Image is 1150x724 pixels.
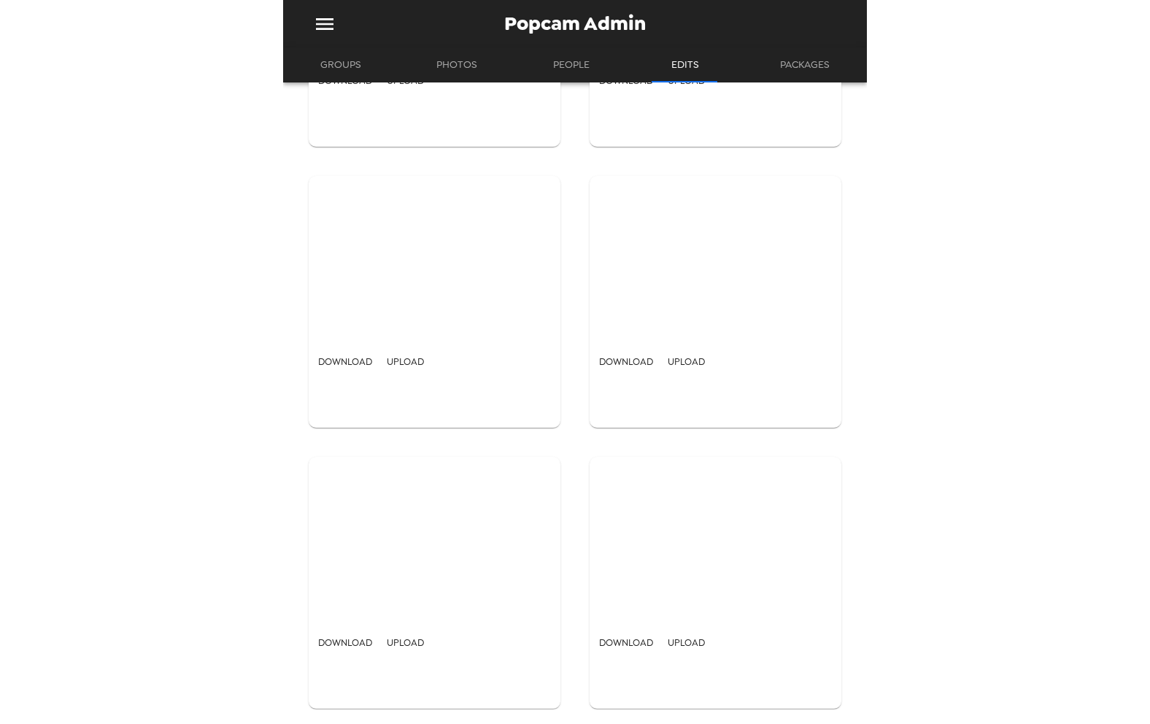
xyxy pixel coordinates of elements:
a: Download [595,632,657,655]
div: Edit Request [590,176,841,322]
button: Upload [382,351,428,374]
button: Upload [382,632,428,655]
div: Edit Request [590,457,841,603]
button: Upload [663,632,709,655]
a: Download [314,632,376,655]
span: Popcam Admin [504,14,646,34]
button: Groups [307,47,374,82]
button: People [539,47,604,82]
div: Edit Request [309,176,560,322]
button: Photos [423,47,490,82]
button: Packages [767,47,843,82]
button: Upload [663,351,709,374]
a: Download [595,351,657,374]
div: Edit Request [309,457,560,603]
a: Download [314,351,376,374]
button: Edits [652,47,718,82]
